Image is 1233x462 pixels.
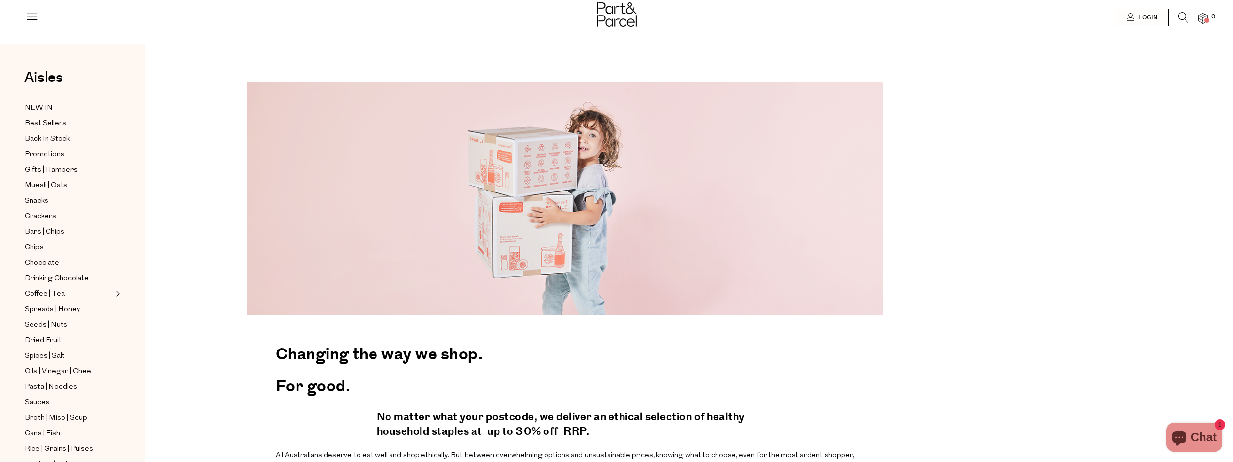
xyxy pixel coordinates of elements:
span: Chocolate [25,257,59,269]
a: Oils | Vinegar | Ghee [25,366,113,378]
span: Crackers [25,211,56,223]
a: Back In Stock [25,133,113,145]
a: Chocolate [25,257,113,269]
span: Oils | Vinegar | Ghee [25,366,91,378]
span: Snacks [25,195,48,207]
span: Bars | Chips [25,226,64,238]
span: 0 [1209,13,1217,21]
span: NEW IN [25,102,53,114]
a: Dried Fruit [25,335,113,347]
h2: Changing the way we shop. [276,336,854,368]
span: Seeds | Nuts [25,319,67,331]
span: Gifts | Hampers [25,164,78,176]
a: Spreads | Honey [25,303,113,316]
span: Broth | Miso | Soup [25,413,87,424]
a: Broth | Miso | Soup [25,412,113,424]
span: Spreads | Honey [25,304,80,316]
img: 220427_Part_Parcel-0698-1344x490.png [247,82,883,315]
a: Crackers [25,210,113,223]
a: Cans | Fish [25,428,113,440]
a: Bars | Chips [25,226,113,238]
a: NEW IN [25,102,113,114]
span: Dried Fruit [25,335,62,347]
span: Muesli | Oats [25,180,67,191]
a: Login [1116,9,1169,26]
span: Sauces [25,397,49,409]
span: Back In Stock [25,133,70,145]
span: Spices | Salt [25,350,65,362]
a: 0 [1198,13,1208,23]
a: Coffee | Tea [25,288,113,300]
a: Snacks [25,195,113,207]
span: Rice | Grains | Pulses [25,444,93,455]
span: Best Sellers [25,118,66,129]
a: Seeds | Nuts [25,319,113,331]
span: Coffee | Tea [25,288,65,300]
span: Aisles [24,67,63,88]
a: Pasta | Noodles [25,381,113,393]
a: Chips [25,241,113,254]
a: Spices | Salt [25,350,113,362]
h4: No matter what your postcode, we deliver an ethical selection of healthy household staples at up ... [377,405,753,447]
span: Chips [25,242,44,254]
img: Part&Parcel [597,2,637,27]
span: Login [1136,14,1157,22]
span: Drinking Chocolate [25,273,89,285]
a: Drinking Chocolate [25,272,113,285]
a: Aisles [24,70,63,95]
a: Best Sellers [25,117,113,129]
a: Rice | Grains | Pulses [25,443,113,455]
a: Gifts | Hampers [25,164,113,176]
a: Muesli | Oats [25,179,113,191]
a: Promotions [25,148,113,160]
h2: For good. [276,368,854,400]
span: Promotions [25,149,64,160]
inbox-online-store-chat: Shopify online store chat [1163,423,1225,454]
span: Pasta | Noodles [25,382,77,393]
button: Expand/Collapse Coffee | Tea [113,288,120,300]
a: Sauces [25,397,113,409]
span: Cans | Fish [25,428,60,440]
